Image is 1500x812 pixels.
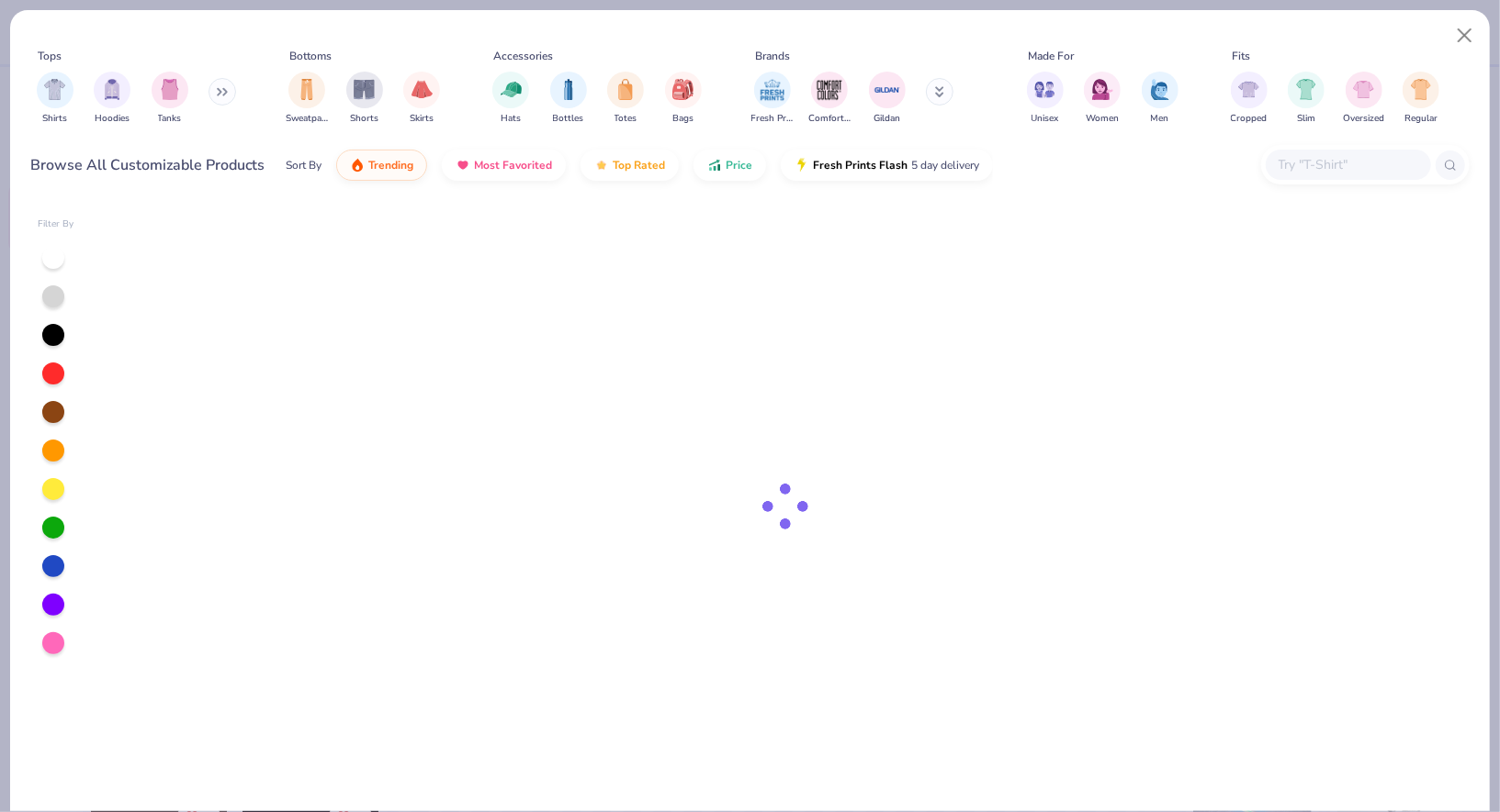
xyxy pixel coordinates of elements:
[44,79,65,100] img: Shirts Image
[1084,72,1121,126] div: filter for Women
[354,79,375,100] img: Shorts Image
[1343,112,1384,126] span: Oversized
[1296,79,1316,100] img: Slim Image
[95,112,130,126] span: Hoodies
[1288,72,1325,126] div: filter for Slim
[1142,72,1179,126] div: filter for Men
[1084,72,1121,126] button: filter button
[558,79,579,100] img: Bottles Image
[816,76,843,104] img: Comfort Colors Image
[1027,72,1064,126] button: filter button
[1277,154,1418,175] input: Try "T-Shirt"
[1353,79,1374,100] img: Oversized Image
[403,72,440,126] button: filter button
[550,72,587,126] button: filter button
[1297,112,1315,126] span: Slim
[759,76,786,104] img: Fresh Prints Image
[1288,72,1325,126] button: filter button
[492,72,529,126] button: filter button
[694,150,766,181] button: Price
[37,72,73,126] div: filter for Shirts
[594,158,609,172] img: TopRated.gif
[1232,48,1250,64] div: Fits
[286,72,328,126] div: filter for Sweatpants
[911,155,979,176] span: 5 day delivery
[1343,72,1384,126] div: filter for Oversized
[581,150,679,181] button: Top Rated
[613,158,665,172] span: Top Rated
[615,79,636,100] img: Totes Image
[1411,79,1432,100] img: Regular Image
[869,72,906,126] div: filter for Gildan
[751,72,794,126] button: filter button
[781,150,993,181] button: Fresh Prints Flash5 day delivery
[102,79,122,100] img: Hoodies Image
[1231,72,1268,126] button: filter button
[501,112,521,126] span: Hats
[1231,112,1268,126] span: Cropped
[751,72,794,126] div: filter for Fresh Prints
[42,112,67,126] span: Shirts
[1028,48,1074,64] div: Made For
[297,79,317,100] img: Sweatpants Image
[286,157,321,173] div: Sort By
[94,72,130,126] div: filter for Hoodies
[346,72,383,126] button: filter button
[1032,112,1059,126] span: Unisex
[403,72,440,126] div: filter for Skirts
[672,79,693,100] img: Bags Image
[665,72,702,126] div: filter for Bags
[410,112,434,126] span: Skirts
[350,112,378,126] span: Shorts
[607,72,644,126] div: filter for Totes
[158,112,182,126] span: Tanks
[1142,72,1179,126] button: filter button
[665,72,702,126] button: filter button
[501,79,522,100] img: Hats Image
[755,48,790,64] div: Brands
[152,72,188,126] button: filter button
[1150,79,1170,100] img: Men Image
[726,158,752,172] span: Price
[1403,72,1439,126] div: filter for Regular
[553,112,584,126] span: Bottles
[751,112,794,126] span: Fresh Prints
[152,72,188,126] div: filter for Tanks
[874,76,901,104] img: Gildan Image
[550,72,587,126] div: filter for Bottles
[1027,72,1064,126] div: filter for Unisex
[442,150,566,181] button: Most Favorited
[494,48,554,64] div: Accessories
[286,72,328,126] button: filter button
[38,217,74,231] div: Filter By
[1448,18,1483,53] button: Close
[38,48,62,64] div: Tops
[808,112,851,126] span: Comfort Colors
[1343,72,1384,126] button: filter button
[672,112,694,126] span: Bags
[1404,112,1438,126] span: Regular
[368,158,413,172] span: Trending
[350,158,365,172] img: trending.gif
[1092,79,1113,100] img: Women Image
[474,158,552,172] span: Most Favorited
[1151,112,1169,126] span: Men
[795,158,809,172] img: flash.gif
[607,72,644,126] button: filter button
[160,79,180,100] img: Tanks Image
[874,112,900,126] span: Gildan
[346,72,383,126] div: filter for Shorts
[1086,112,1119,126] span: Women
[412,79,433,100] img: Skirts Image
[1238,79,1259,100] img: Cropped Image
[1231,72,1268,126] div: filter for Cropped
[1403,72,1439,126] button: filter button
[31,154,265,176] div: Browse All Customizable Products
[37,72,73,126] button: filter button
[290,48,333,64] div: Bottoms
[94,72,130,126] button: filter button
[869,72,906,126] button: filter button
[813,158,908,172] span: Fresh Prints Flash
[336,150,427,181] button: Trending
[1034,79,1055,100] img: Unisex Image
